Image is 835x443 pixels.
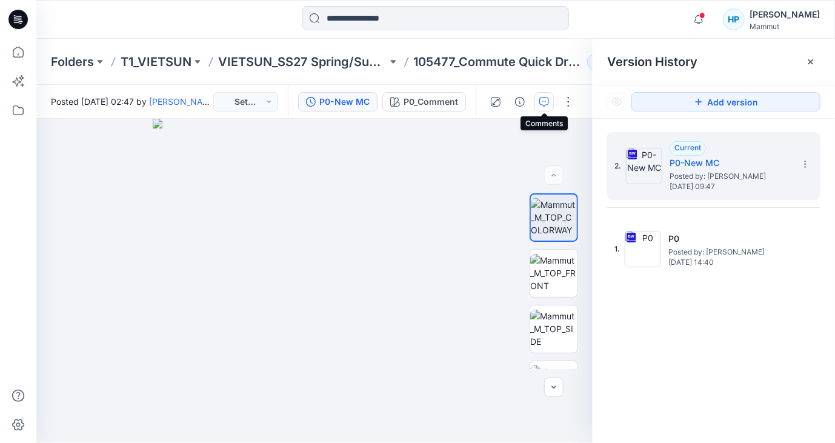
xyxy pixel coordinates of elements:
[723,8,745,30] div: HP
[51,53,94,70] a: Folders
[319,95,370,108] div: P0-New MC
[625,231,661,267] img: P0
[626,148,662,184] img: P0-New MC
[750,7,820,22] div: [PERSON_NAME]
[806,57,816,67] button: Close
[587,53,627,70] button: 43
[674,143,701,152] span: Current
[51,95,213,108] span: Posted [DATE] 02:47 by
[530,310,577,348] img: Mammut_M_TOP_SIDE
[121,53,191,70] a: T1_VIETSUN
[530,365,577,404] img: Mammut_M_TOP_BACK
[531,198,577,236] img: Mammut_M_TOP_COLORWAY
[149,96,218,107] a: [PERSON_NAME]
[631,92,820,112] button: Add version
[670,156,791,170] h5: P0-New MC
[510,92,530,112] button: Details
[607,55,697,69] span: Version History
[614,161,621,172] span: 2.
[750,22,820,31] div: Mammut
[670,170,791,182] span: Posted by: Hieu Phuong
[668,246,790,258] span: Posted by: Hieu Phuong
[668,231,790,246] h5: P0
[153,119,477,443] img: eyJhbGciOiJIUzI1NiIsImtpZCI6IjAiLCJzbHQiOiJzZXMiLCJ0eXAiOiJKV1QifQ.eyJkYXRhIjp7InR5cGUiOiJzdG9yYW...
[414,53,583,70] p: 105477_Commute Quick Dry Polo AF Men - OP1
[298,92,378,112] button: P0-New MC
[607,92,627,112] button: Show Hidden Versions
[614,244,620,255] span: 1.
[668,258,790,267] span: [DATE] 14:40
[404,95,458,108] div: P0_Comment
[382,92,466,112] button: P0_Comment
[218,53,387,70] a: VIETSUN_SS27 Spring/Summer [GEOGRAPHIC_DATA]
[670,182,791,191] span: [DATE] 09:47
[530,254,577,292] img: Mammut_M_TOP_FRONT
